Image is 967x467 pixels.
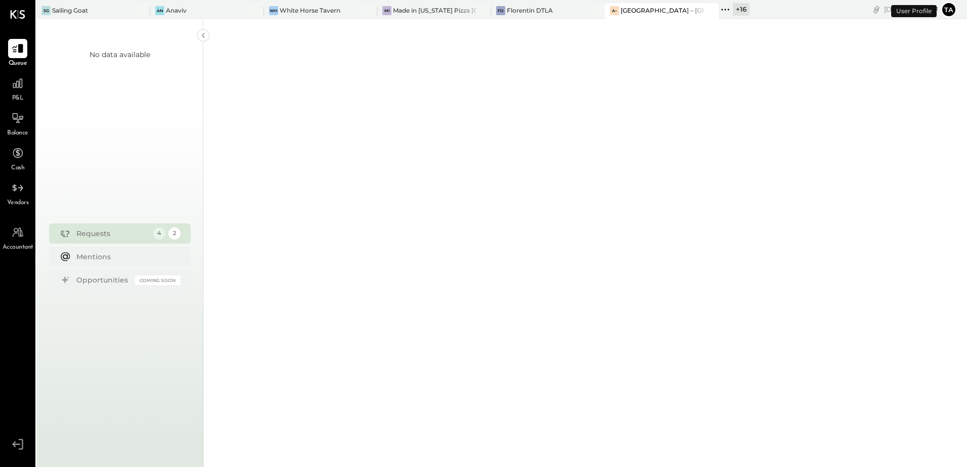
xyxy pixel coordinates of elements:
[733,3,750,16] div: + 16
[507,6,553,15] div: Florentin DTLA
[11,164,24,173] span: Cash
[884,5,938,14] div: [DATE]
[166,6,187,15] div: Anaviv
[871,4,882,15] div: copy link
[7,129,28,138] span: Balance
[41,6,51,15] div: SG
[7,199,29,208] span: Vendors
[1,178,35,208] a: Vendors
[1,39,35,68] a: Queue
[9,59,27,68] span: Queue
[621,6,704,15] div: [GEOGRAPHIC_DATA] – [GEOGRAPHIC_DATA]
[891,5,937,17] div: User Profile
[76,275,130,285] div: Opportunities
[76,252,175,262] div: Mentions
[155,6,164,15] div: An
[269,6,278,15] div: WH
[941,2,957,18] button: Ta
[90,50,150,60] div: No data available
[1,74,35,103] a: P&L
[610,6,619,15] div: A–
[1,144,35,173] a: Cash
[3,243,33,252] span: Accountant
[393,6,476,15] div: Made in [US_STATE] Pizza [GEOGRAPHIC_DATA]
[280,6,340,15] div: White Horse Tavern
[382,6,391,15] div: Mi
[1,109,35,138] a: Balance
[12,94,24,103] span: P&L
[52,6,88,15] div: Sailing Goat
[496,6,505,15] div: FD
[168,227,181,240] div: 2
[153,227,165,240] div: 4
[135,275,181,285] div: Coming Soon
[76,228,148,239] div: Requests
[1,223,35,252] a: Accountant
